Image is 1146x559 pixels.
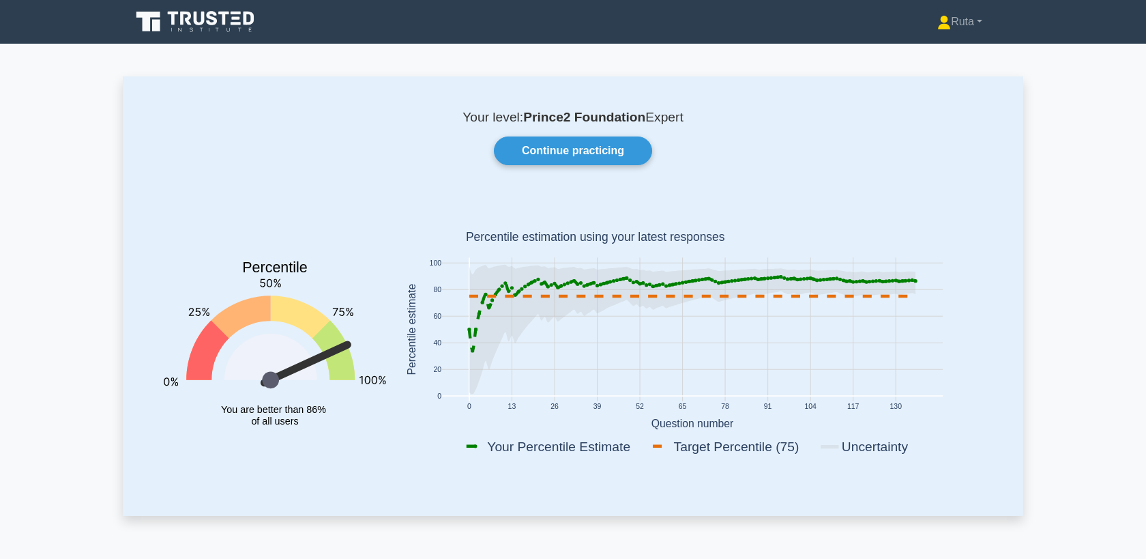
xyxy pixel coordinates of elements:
[804,403,817,411] text: 104
[550,403,559,411] text: 26
[437,392,441,400] text: 0
[847,403,859,411] text: 117
[721,403,729,411] text: 78
[251,416,298,427] tspan: of all users
[905,8,1015,35] a: Ruta
[156,109,990,126] p: Your level: Expert
[593,403,602,411] text: 39
[508,403,516,411] text: 13
[467,403,471,411] text: 0
[433,366,441,373] text: 20
[494,137,652,165] a: Continue practicing
[523,110,645,124] b: Prince2 Foundation
[651,418,734,429] text: Question number
[221,404,326,415] tspan: You are better than 86%
[764,403,772,411] text: 91
[430,259,442,267] text: 100
[679,403,687,411] text: 65
[466,231,725,244] text: Percentile estimation using your latest responses
[406,284,417,375] text: Percentile estimate
[433,313,441,320] text: 60
[890,403,902,411] text: 130
[433,286,441,293] text: 80
[433,339,441,347] text: 40
[242,260,308,276] text: Percentile
[636,403,644,411] text: 52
